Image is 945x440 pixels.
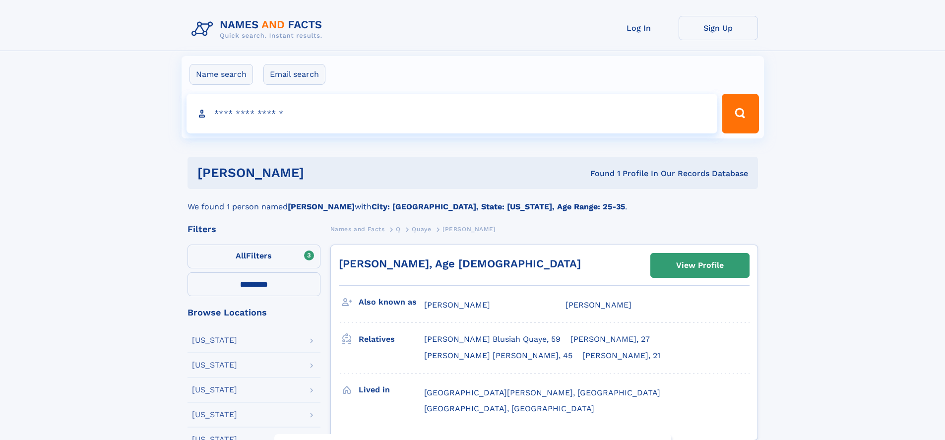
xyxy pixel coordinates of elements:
a: Names and Facts [330,223,385,235]
span: Q [396,226,401,233]
button: Search Button [722,94,758,133]
div: [US_STATE] [192,336,237,344]
div: We found 1 person named with . [188,189,758,213]
img: Logo Names and Facts [188,16,330,43]
span: Quaye [412,226,431,233]
label: Filters [188,245,320,268]
div: [US_STATE] [192,411,237,419]
a: [PERSON_NAME], Age [DEMOGRAPHIC_DATA] [339,257,581,270]
a: Log In [599,16,679,40]
a: [PERSON_NAME] Blusiah Quaye, 59 [424,334,561,345]
h1: [PERSON_NAME] [197,167,447,179]
h3: Also known as [359,294,424,311]
a: Sign Up [679,16,758,40]
div: [US_STATE] [192,386,237,394]
label: Email search [263,64,325,85]
span: All [236,251,246,260]
a: [PERSON_NAME] [PERSON_NAME], 45 [424,350,572,361]
a: [PERSON_NAME], 27 [570,334,650,345]
span: [GEOGRAPHIC_DATA][PERSON_NAME], [GEOGRAPHIC_DATA] [424,388,660,397]
div: Browse Locations [188,308,320,317]
span: [GEOGRAPHIC_DATA], [GEOGRAPHIC_DATA] [424,404,594,413]
div: View Profile [676,254,724,277]
div: [US_STATE] [192,361,237,369]
span: [PERSON_NAME] [424,300,490,310]
h3: Relatives [359,331,424,348]
a: Quaye [412,223,431,235]
span: [PERSON_NAME] [566,300,631,310]
span: [PERSON_NAME] [442,226,496,233]
input: search input [187,94,718,133]
div: Filters [188,225,320,234]
h3: Lived in [359,381,424,398]
a: Q [396,223,401,235]
a: [PERSON_NAME], 21 [582,350,660,361]
b: City: [GEOGRAPHIC_DATA], State: [US_STATE], Age Range: 25-35 [372,202,625,211]
label: Name search [189,64,253,85]
a: View Profile [651,253,749,277]
div: Found 1 Profile In Our Records Database [447,168,748,179]
b: [PERSON_NAME] [288,202,355,211]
